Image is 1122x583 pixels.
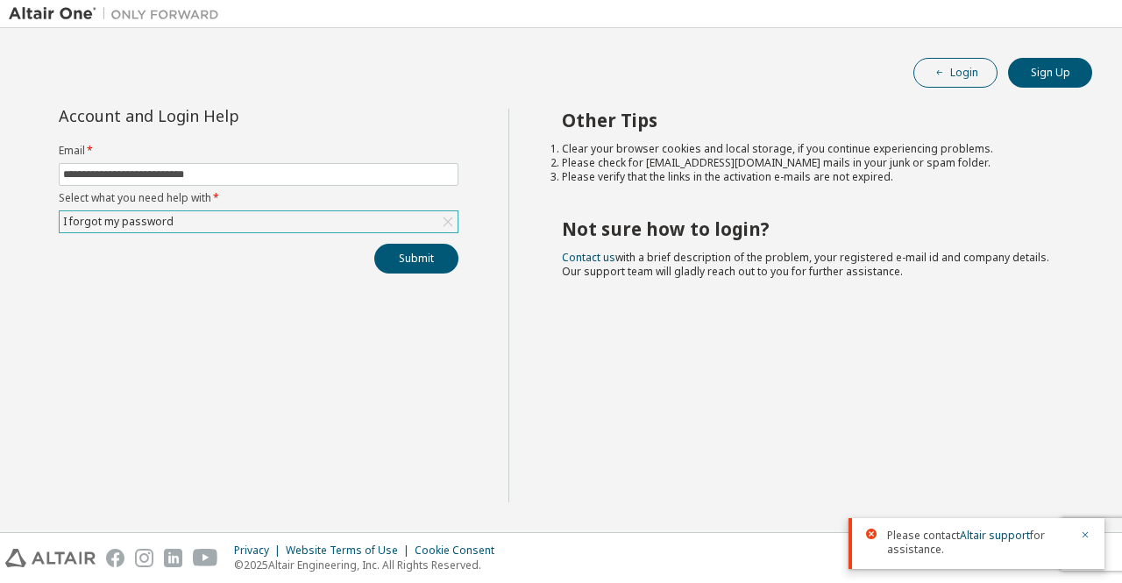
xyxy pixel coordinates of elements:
span: with a brief description of the problem, your registered e-mail id and company details. Our suppo... [562,250,1049,279]
li: Please check for [EMAIL_ADDRESS][DOMAIN_NAME] mails in your junk or spam folder. [562,156,1062,170]
li: Please verify that the links in the activation e-mails are not expired. [562,170,1062,184]
img: facebook.svg [106,549,124,567]
a: Altair support [960,528,1030,543]
img: Altair One [9,5,228,23]
div: I forgot my password [60,212,176,231]
div: Website Terms of Use [286,544,415,558]
img: altair_logo.svg [5,549,96,567]
div: Privacy [234,544,286,558]
li: Clear your browser cookies and local storage, if you continue experiencing problems. [562,142,1062,156]
div: Account and Login Help [59,109,379,123]
p: © 2025 Altair Engineering, Inc. All Rights Reserved. [234,558,505,572]
h2: Not sure how to login? [562,217,1062,240]
img: youtube.svg [193,549,218,567]
button: Login [913,58,998,88]
label: Select what you need help with [59,191,458,205]
img: instagram.svg [135,549,153,567]
span: Please contact for assistance. [887,529,1069,557]
h2: Other Tips [562,109,1062,132]
div: Cookie Consent [415,544,505,558]
a: Contact us [562,250,615,265]
label: Email [59,144,458,158]
img: linkedin.svg [164,549,182,567]
div: I forgot my password [60,211,458,232]
button: Submit [374,244,458,274]
button: Sign Up [1008,58,1092,88]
